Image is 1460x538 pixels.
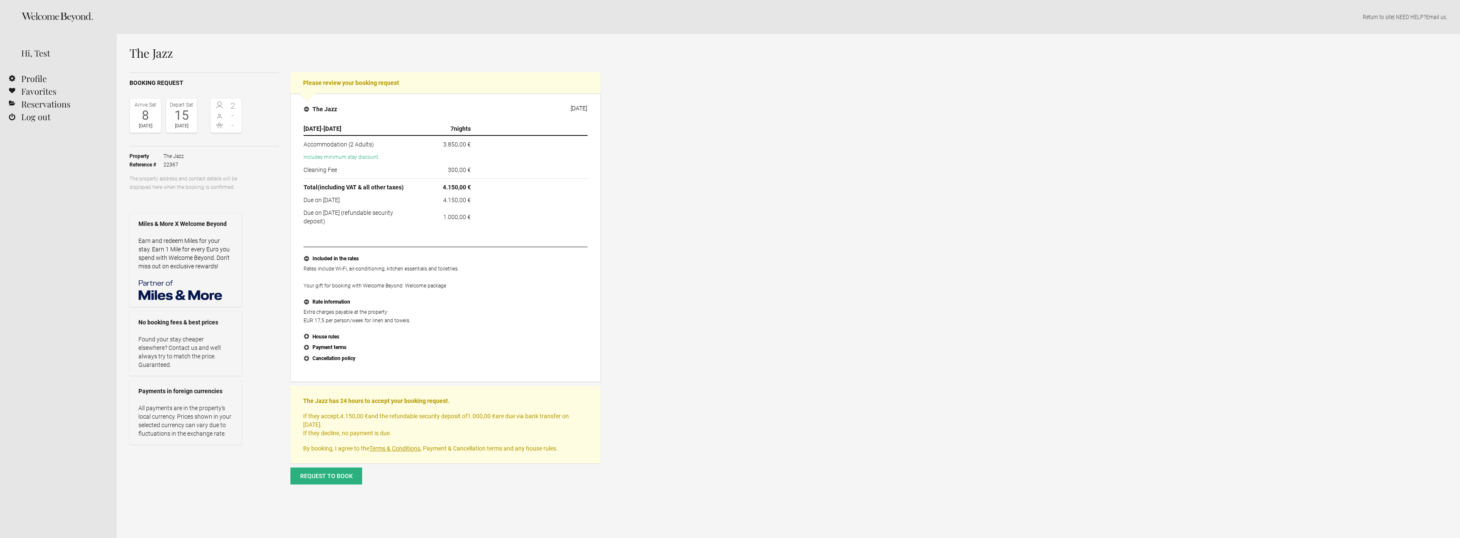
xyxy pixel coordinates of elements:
[138,279,223,300] img: Miles & More
[571,105,587,112] div: [DATE]
[304,151,588,163] td: Includes minimum stay discount.
[304,194,417,206] td: Due on [DATE]
[304,179,417,194] th: Total
[340,413,368,420] flynt-currency: 4.150,00 €
[448,166,471,173] flynt-currency: 300,00 €
[226,121,240,130] span: -
[467,413,495,420] flynt-currency: 1.000,00 €
[443,214,471,220] flynt-currency: 1.000,00 €
[1363,14,1393,20] a: Return to site
[21,47,104,59] div: Hi, Test
[132,109,159,122] div: 8
[129,161,163,169] strong: Reference #
[129,79,279,87] h2: Booking request
[303,444,588,453] p: By booking, I agree to the , Payment & Cancellation terms and any house rules.
[304,342,588,353] button: Payment terms
[226,111,240,120] span: -
[300,473,353,479] span: Request to book
[304,297,588,308] button: Rate information
[303,397,450,404] strong: The Jazz has 24 hours to accept your booking request.
[138,387,233,395] strong: Payments in foreign currencies
[138,318,233,327] strong: No booking fees & best prices
[138,237,230,270] a: Earn and redeem Miles for your stay. Earn 1 Mile for every Euro you spend with Welcome Beyond. Do...
[304,135,417,151] td: Accommodation (2 Adults)
[443,141,471,148] flynt-currency: 3.850,00 €
[297,100,594,118] button: The Jazz [DATE]
[129,152,163,161] strong: Property
[304,125,321,132] span: [DATE]
[318,184,404,191] span: (including VAT & all other taxes)
[417,122,474,135] th: nights
[129,47,601,59] h1: The Jazz
[290,72,601,93] h2: Please review your booking request
[168,101,195,109] div: Depart Sat
[304,206,417,225] td: Due on [DATE] (refundable security deposit)
[168,122,195,130] div: [DATE]
[304,353,588,364] button: Cancellation policy
[138,220,233,228] strong: Miles & More X Welcome Beyond
[132,101,159,109] div: Arrive Sat
[304,254,588,265] button: Included in the rates
[369,445,420,452] a: Terms & Conditions
[304,163,417,179] td: Cleaning Fee
[168,109,195,122] div: 15
[324,125,341,132] span: [DATE]
[163,161,184,169] span: 22367
[443,197,471,203] flynt-currency: 4.150,00 €
[226,101,240,110] span: 2
[129,13,1447,21] p: | NEED HELP? .
[304,265,588,290] p: Rates include Wi-Fi, air-conditioning, kitchen essentials and toiletries. Your gift for booking w...
[304,122,417,135] th: -
[138,404,233,438] p: All payments are in the property’s local currency. Prices shown in your selected currency can var...
[132,122,159,130] div: [DATE]
[304,332,588,343] button: House rules
[129,175,242,192] p: The property address and contact details will be displayed here when the booking is confirmed.
[304,105,337,113] h4: The Jazz
[443,184,471,191] flynt-currency: 4.150,00 €
[1426,14,1446,20] a: Email us
[138,335,233,369] p: Found your stay cheaper elsewhere? Contact us and we’ll always try to match the price. Guaranteed.
[163,152,184,161] span: The Jazz
[304,308,588,325] p: Extra charges payable at the property: EUR 17,5 per person/week for linen and towels.
[450,125,454,132] span: 7
[290,468,362,484] button: Request to book
[303,412,588,437] p: If they accept, and the refundable security deposit of are due via bank transfer on [DATE]. If th...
